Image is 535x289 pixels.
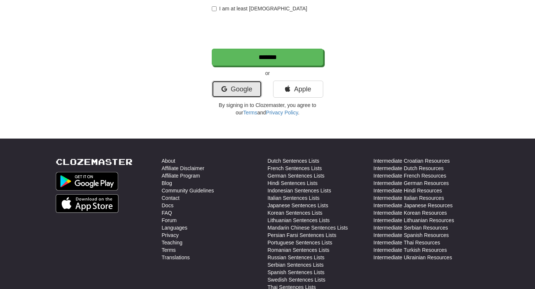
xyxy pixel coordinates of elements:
a: German Sentences Lists [267,172,324,179]
a: Intermediate Korean Resources [373,209,447,217]
label: I am at least [DEMOGRAPHIC_DATA] [212,5,307,12]
a: Intermediate Japanese Resources [373,202,453,209]
a: Intermediate Ukrainian Resources [373,254,452,261]
a: Italian Sentences Lists [267,194,320,202]
a: Languages [162,224,187,231]
a: Intermediate Spanish Resources [373,231,449,239]
a: Intermediate Hindi Resources [373,187,442,194]
a: Dutch Sentences Lists [267,157,319,165]
a: Japanese Sentences Lists [267,202,328,209]
a: Serbian Sentences Lists [267,261,324,269]
a: Intermediate Turkish Resources [373,246,447,254]
a: Apple [273,81,323,98]
a: Google [212,81,262,98]
a: Portuguese Sentences Lists [267,239,332,246]
a: Indonesian Sentences Lists [267,187,331,194]
a: Forum [162,217,176,224]
a: Clozemaster [56,157,133,166]
a: Russian Sentences Lists [267,254,324,261]
iframe: reCAPTCHA [212,16,325,45]
a: Spanish Sentences Lists [267,269,324,276]
a: Intermediate Italian Resources [373,194,444,202]
a: Intermediate Thai Resources [373,239,440,246]
a: Teaching [162,239,182,246]
a: Docs [162,202,174,209]
a: Persian Farsi Sentences Lists [267,231,336,239]
a: FAQ [162,209,172,217]
a: Hindi Sentences Lists [267,179,318,187]
a: Terms [243,110,257,116]
a: Korean Sentences Lists [267,209,322,217]
a: Contact [162,194,179,202]
a: Affiliate Program [162,172,200,179]
a: Mandarin Chinese Sentences Lists [267,224,348,231]
a: Intermediate Serbian Resources [373,224,448,231]
a: Intermediate Dutch Resources [373,165,444,172]
a: Lithuanian Sentences Lists [267,217,330,224]
img: Get it on App Store [56,194,119,213]
a: Intermediate Lithuanian Resources [373,217,454,224]
a: Affiliate Disclaimer [162,165,204,172]
p: or [212,69,323,77]
a: Privacy [162,231,179,239]
a: Intermediate German Resources [373,179,449,187]
a: French Sentences Lists [267,165,322,172]
a: Privacy Policy [266,110,298,116]
a: Community Guidelines [162,187,214,194]
p: By signing in to Clozemaster, you agree to our and . [212,101,323,116]
a: Blog [162,179,172,187]
img: Get it on Google Play [56,172,118,191]
a: Swedish Sentences Lists [267,276,325,283]
input: I am at least [DEMOGRAPHIC_DATA] [212,6,217,11]
a: Translations [162,254,190,261]
a: Romanian Sentences Lists [267,246,330,254]
a: Intermediate Croatian Resources [373,157,450,165]
a: About [162,157,175,165]
a: Terms [162,246,176,254]
a: Intermediate French Resources [373,172,446,179]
